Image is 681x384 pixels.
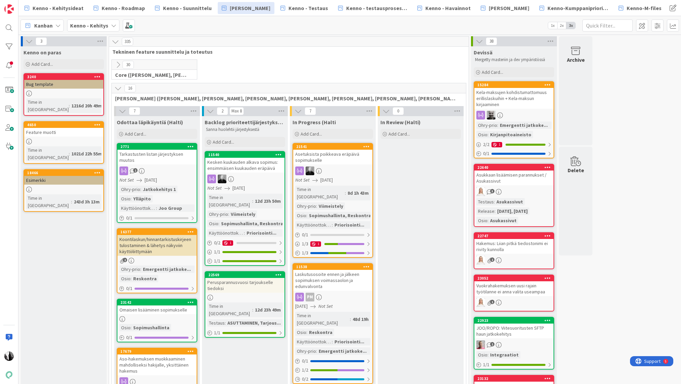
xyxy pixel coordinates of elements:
div: 16377 [117,229,197,235]
span: Odottaa läpikäyntiä (Halti) [117,119,183,126]
div: Time in [GEOGRAPHIC_DATA] [26,194,71,209]
div: Time in [GEOGRAPHIC_DATA] [26,146,69,161]
div: Ohry-prio [295,347,316,355]
div: Time in [GEOGRAPHIC_DATA] [295,312,350,327]
div: Priorisointi... [333,221,366,229]
div: 1021d 22h 55m [70,150,104,157]
div: 22923 [477,318,554,323]
span: 0 / 2 [302,376,308,383]
a: Kenno - Kehitysideat [20,2,88,14]
span: : [494,207,495,215]
span: [DATE] [295,303,308,310]
span: 1 / 3 [302,240,308,247]
span: [DATE] [320,177,333,184]
span: Devissä [474,49,492,56]
div: 11538 [293,264,372,270]
span: 38 [486,37,497,45]
a: Kenno - Testaus [276,2,332,14]
div: Ohry-prio [476,122,497,129]
span: 1 [490,257,494,262]
img: JH [487,111,495,119]
div: 1/2 [293,366,372,374]
div: 17679 [120,349,197,354]
div: Viimeistely [229,210,257,218]
div: Archive [567,56,585,64]
div: 4650 [24,122,103,128]
div: PM [306,293,314,301]
div: Sopimushallinta, Reskontra [307,212,373,219]
div: Delete [568,166,584,174]
span: : [487,217,488,224]
a: Kenno - Roadmap [90,2,149,14]
div: 15284 [474,82,554,88]
div: 16377Koontilaskun/hinnantarkistuskirjeen tulostaminen & lähetys näkyviin käyttöliittymään [117,229,197,256]
div: 23142 [120,300,197,305]
div: 22640Asukkaan lisäämisen parannukset / Asukassivut [474,164,554,185]
div: Perusparannusvuosi tarjoukselle tiedoksi [205,278,284,293]
div: 48d 19h [351,316,370,323]
a: 11538Laskutusosoite ennen ja jälkeen sopimuksen voimassaolon ja edunvalvontaPM[DATE]Not SetTime i... [293,263,373,384]
div: 1/1 [474,361,554,369]
div: Time in [GEOGRAPHIC_DATA] [26,98,69,113]
a: [PERSON_NAME] [218,2,274,14]
img: KV [4,351,14,361]
span: : [345,189,346,197]
div: 0/2 [293,375,372,383]
div: Max 8 [231,109,242,113]
div: Asukassivut [495,198,525,205]
a: 2771Tarkastusten listan järjestyksen muutosNot Set[DATE]Ohry-prio:Jatkokehitys 1Osio:YlläpitoKäyt... [117,143,197,223]
span: : [228,210,229,218]
p: Sanna huolehtii järjestyksestä [206,127,284,132]
span: : [69,150,70,157]
div: 18466 [24,170,103,176]
div: 2771 [120,144,197,149]
div: 3240 [27,75,103,79]
div: 21541 [293,144,372,150]
div: Osio [295,212,306,219]
span: : [140,186,141,193]
div: Feature muotti [24,128,103,137]
div: 1/1 [205,257,284,265]
div: 1/1 [205,329,284,337]
div: 12d 23h 50m [253,197,282,205]
div: 22640 [477,165,554,170]
span: 1 [490,342,494,346]
span: 7 [129,107,140,115]
div: 5 [35,3,37,8]
span: : [306,329,307,336]
div: JOO/ROPO: Viitesuoritusten SFTP haun jatkokehitys [474,324,554,338]
div: Sopimushallinta, Reskontra [219,220,285,227]
div: 22569 [208,273,284,277]
a: Kenno-Kumppanipriorisointi [535,2,613,14]
div: 18466Esimerkki [24,170,103,185]
span: : [487,131,488,138]
a: 22747Hakemus: Liian pitkä tiedostonimi ei rivity kunnollaSL [474,232,554,269]
span: 1 / 3 [302,249,308,256]
span: Kenno - Kehitysideat [33,4,84,12]
span: Add Card... [32,61,53,67]
div: Laskutusosoite ennen ja jälkeen sopimuksen voimassaolon ja edunvalvonta [293,270,372,291]
div: 11540Kesken kuukauden alkava sopimus: ensimmäisen kuukauden eräpäivä [205,152,284,173]
div: 21541 [296,144,372,149]
div: 17679 [117,348,197,354]
span: Add Card... [482,69,503,75]
span: Tekninen feature suunnittelu ja toteutus [112,48,460,55]
span: [DATE] [232,185,245,192]
div: 16377 [120,230,197,234]
span: Kenno-M-files [627,4,662,12]
span: Kenno - Suunnittelu [163,4,212,12]
div: 11538 [296,265,372,269]
div: Käyttöönottokriittisyys [207,229,244,237]
span: : [494,198,495,205]
span: : [71,198,72,205]
div: 1216d 20h 49m [70,102,104,109]
span: Core (Pasi, Jussi, JaakkoHä, Jyri, Leo, MikkoK, Väinö, MattiH) [115,71,189,78]
div: Kirjanpitoaineisto [488,131,533,138]
div: 23132 [477,376,554,381]
div: Release [476,207,494,215]
div: 22569 [205,272,284,278]
i: Not Set [295,177,310,183]
div: Asukassivut [488,217,518,224]
span: : [69,102,70,109]
div: Bug template [24,80,103,89]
